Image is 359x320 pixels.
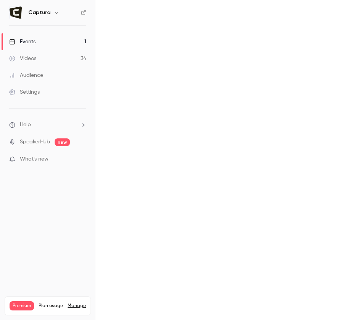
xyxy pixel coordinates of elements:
[28,9,50,16] h6: Captura
[77,156,86,163] iframe: Noticeable Trigger
[68,303,86,309] a: Manage
[9,71,43,79] div: Audience
[55,138,70,146] span: new
[9,55,36,62] div: Videos
[9,88,40,96] div: Settings
[39,303,63,309] span: Plan usage
[10,6,22,19] img: Captura
[9,38,36,45] div: Events
[10,301,34,310] span: Premium
[20,121,31,129] span: Help
[9,121,86,129] li: help-dropdown-opener
[20,155,49,163] span: What's new
[20,138,50,146] a: SpeakerHub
